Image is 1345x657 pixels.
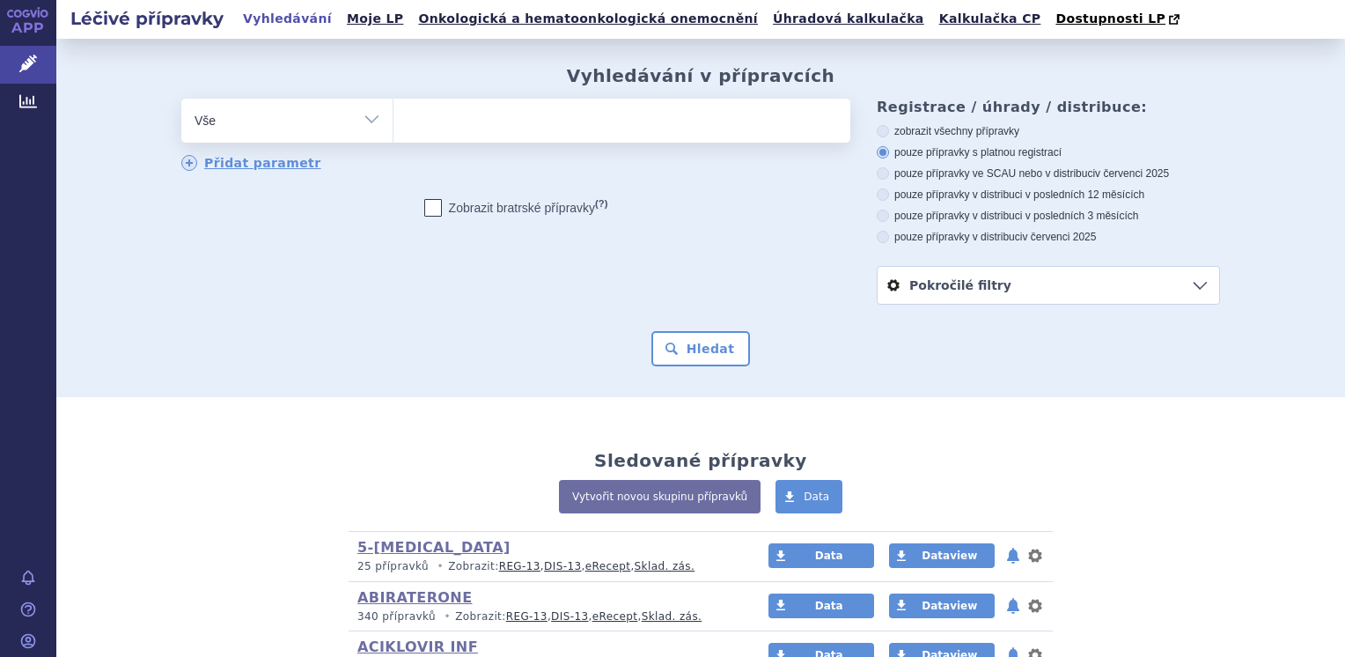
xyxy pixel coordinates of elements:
[1022,231,1096,243] span: v červenci 2025
[357,559,735,574] p: Zobrazit: , , ,
[1026,595,1044,616] button: nastavení
[1095,167,1169,180] span: v červenci 2025
[592,610,638,623] a: eRecept
[878,267,1219,304] a: Pokročilé filtry
[1004,595,1022,616] button: notifikace
[815,600,843,612] span: Data
[804,491,829,503] span: Data
[635,560,695,572] a: Sklad. zás.
[56,6,238,31] h2: Léčivé přípravky
[922,600,977,612] span: Dataview
[357,609,735,624] p: Zobrazit: , , ,
[585,560,631,572] a: eRecept
[559,480,761,513] a: Vytvořit novou skupinu přípravků
[424,199,608,217] label: Zobrazit bratrské přípravky
[877,209,1220,223] label: pouze přípravky v distribuci v posledních 3 měsících
[877,166,1220,181] label: pouze přípravky ve SCAU nebo v distribuci
[1050,7,1188,32] a: Dostupnosti LP
[567,65,835,86] h2: Vyhledávání v přípravcích
[551,610,588,623] a: DIS-13
[1026,545,1044,566] button: nastavení
[877,99,1220,115] h3: Registrace / úhrady / distribuce:
[439,609,455,624] i: •
[357,539,511,556] a: 5-[MEDICAL_DATA]
[506,610,548,623] a: REG-13
[815,550,843,562] span: Data
[877,124,1220,138] label: zobrazit všechny přípravky
[595,198,607,210] abbr: (?)
[357,639,478,655] a: ACIKLOVIR INF
[889,543,995,568] a: Dataview
[544,560,581,572] a: DIS-13
[922,550,977,562] span: Dataview
[594,450,807,471] h2: Sledované přípravky
[1004,545,1022,566] button: notifikace
[432,559,448,574] i: •
[775,480,842,513] a: Data
[499,560,540,572] a: REG-13
[238,7,337,31] a: Vyhledávání
[768,594,874,618] a: Data
[413,7,763,31] a: Onkologická a hematoonkologická onemocnění
[181,155,321,171] a: Přidat parametr
[768,7,930,31] a: Úhradová kalkulačka
[642,610,702,623] a: Sklad. zás.
[877,188,1220,202] label: pouze přípravky v distribuci v posledních 12 měsících
[357,610,436,623] span: 340 přípravků
[357,560,429,572] span: 25 přípravků
[768,543,874,568] a: Data
[1055,11,1165,26] span: Dostupnosti LP
[889,594,995,618] a: Dataview
[357,589,472,606] a: ABIRATERONE
[877,230,1220,244] label: pouze přípravky v distribuci
[651,331,751,366] button: Hledat
[342,7,408,31] a: Moje LP
[934,7,1047,31] a: Kalkulačka CP
[877,145,1220,159] label: pouze přípravky s platnou registrací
